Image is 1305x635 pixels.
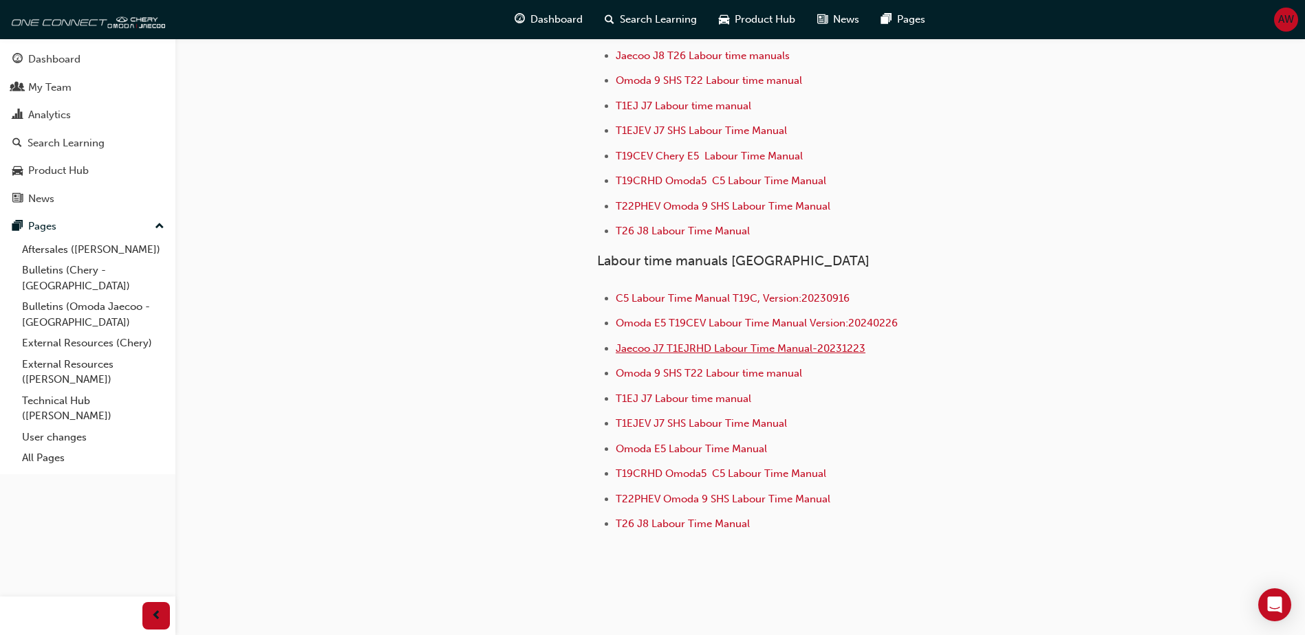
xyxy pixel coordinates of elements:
span: Pages [897,12,925,27]
a: T26 J8 Labour Time Manual [616,517,750,530]
div: My Team [28,80,72,96]
a: Bulletins (Omoda Jaecoo - [GEOGRAPHIC_DATA]) [17,296,170,333]
button: Pages [6,214,170,239]
a: My Team [6,75,170,100]
span: guage-icon [515,11,525,28]
div: Pages [28,219,56,234]
div: Dashboard [28,52,80,67]
a: Dashboard [6,47,170,72]
span: pages-icon [12,221,23,233]
a: guage-iconDashboard [504,5,594,34]
a: Technical Hub ([PERSON_NAME]) [17,390,170,427]
a: T1EJEV J7 SHS Labour Time Manual [616,417,787,430]
a: Omoda 9 SHS T22 Labour time manual [616,74,802,87]
span: Dashboard [530,12,583,27]
span: news-icon [12,193,23,205]
span: search-icon [12,137,22,150]
a: news-iconNews [806,5,870,34]
a: car-iconProduct Hub [708,5,806,34]
div: Search Learning [28,135,105,151]
a: T19CRHD Omoda5 C5 Labour Time Manual [616,175,826,187]
span: Search Learning [620,12,697,27]
a: Aftersales ([PERSON_NAME]) [17,239,170,260]
div: Analytics [28,107,71,123]
span: news-icon [817,11,828,28]
a: News [6,186,170,212]
a: search-iconSearch Learning [594,5,708,34]
span: up-icon [155,218,164,236]
span: search-icon [605,11,614,28]
a: External Resources (Chery) [17,333,170,354]
a: T1EJEV J7 SHS Labour Time Manual [616,124,787,137]
span: car-icon [12,165,23,177]
button: AW [1274,8,1298,32]
a: Bulletins (Chery - [GEOGRAPHIC_DATA]) [17,260,170,296]
span: AW [1278,12,1294,27]
a: Omoda 9 SHS T22 Labour time manual [616,367,802,379]
a: User changes [17,427,170,448]
span: Product Hub [735,12,795,27]
a: Analytics [6,102,170,128]
a: C5 Labour Time Manual T19C, Version:20230916 [616,292,850,304]
a: Product Hub [6,158,170,183]
a: pages-iconPages [870,5,936,34]
a: T1EJ J7 Labour time manual [616,100,751,112]
button: DashboardMy TeamAnalyticsSearch LearningProduct HubNews [6,44,170,214]
a: Omoda E5 Labour Time Manual [616,443,767,455]
span: News [833,12,859,27]
a: All Pages [17,447,170,469]
a: Jaecoo J7 T1EJRHD Labour Time Manual-20231223 [616,342,865,355]
span: people-icon [12,82,23,94]
img: oneconnect [7,5,165,33]
a: T19CRHD Omoda5 C5 Labour Time Manual [616,467,826,480]
span: chart-icon [12,109,23,122]
div: Open Intercom Messenger [1258,588,1291,621]
span: guage-icon [12,54,23,66]
a: Search Learning [6,131,170,156]
span: Labour time manuals [GEOGRAPHIC_DATA] [597,253,870,269]
a: T26 J8 Labour Time Manual [616,225,750,237]
span: prev-icon [151,608,162,625]
a: Omoda E5 T19CEV Labour Time Manual Version:20240226 [616,317,898,329]
a: T22PHEV Omoda 9 SHS Labour Time Manual [616,493,830,505]
span: car-icon [719,11,729,28]
a: Jaecoo J8 T26 Labour time manuals [616,49,790,62]
a: External Resources ([PERSON_NAME]) [17,354,170,390]
span: pages-icon [881,11,892,28]
div: Product Hub [28,163,89,179]
a: T19CEV Chery E5 Labour Time Manual [616,150,803,162]
a: T1EJ J7 Labour time manual [616,392,751,405]
div: News [28,191,54,207]
a: T22PHEV Omoda 9 SHS Labour Time Manual [616,200,830,212]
